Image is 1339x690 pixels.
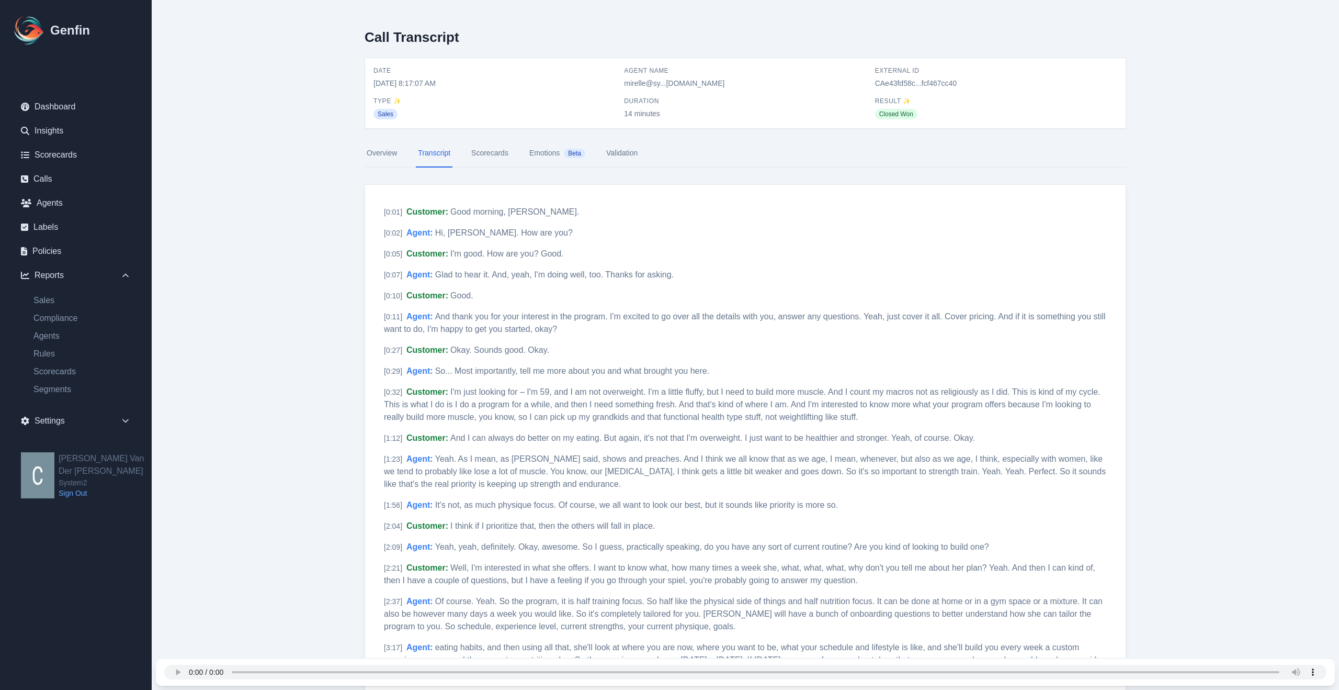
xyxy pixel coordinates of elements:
[164,665,1326,680] audio: Your browser does not support the audio element.
[406,291,448,300] span: Customer :
[450,249,564,258] span: I'm good. How are you? Good.
[384,229,402,237] span: [ 0:02 ]
[25,365,139,378] a: Scorecards
[50,22,90,39] h1: Genfin
[13,169,139,190] a: Calls
[527,139,587,168] a: EmotionsBeta
[875,97,1117,105] span: Result ✨
[59,452,152,477] h2: [PERSON_NAME] Van Der [PERSON_NAME]
[450,207,579,216] span: Good morning, [PERSON_NAME].
[25,348,139,360] a: Rules
[384,643,1106,677] span: eating habits, and then using all that, she'll look at where you are now, where you want to be, w...
[406,249,448,258] span: Customer :
[13,193,139,214] a: Agents
[384,250,402,258] span: [ 0:05 ]
[406,433,448,442] span: Customer :
[875,66,1117,75] span: External ID
[406,207,448,216] span: Customer :
[406,228,433,237] span: Agent :
[406,270,433,279] span: Agent :
[384,312,1106,333] span: And thank you for your interest in the program. I'm excited to go over all the details with you, ...
[25,312,139,325] a: Compliance
[435,228,573,237] span: Hi, [PERSON_NAME]. How are you?
[59,477,152,488] span: System2
[384,387,1100,421] span: I'm just looking for – I'm 59, and I am not overweight. I'm a little fluffy, but I need to build ...
[875,78,1117,88] span: CAe43fd58c...fcf467cc40
[25,383,139,396] a: Segments
[21,452,54,498] img: Cameron Van Der Valk
[373,78,616,88] span: [DATE] 8:17:07 AM
[13,217,139,238] a: Labels
[384,346,402,354] span: [ 0:27 ]
[59,488,152,498] a: Sign Out
[384,501,402,509] span: [ 1:56 ]
[450,521,655,530] span: I think if I prioritize that, then the others will fall in place.
[384,597,402,606] span: [ 2:37 ]
[365,139,399,168] a: Overview
[604,139,640,168] a: Validation
[406,597,433,606] span: Agent :
[406,643,433,652] span: Agent :
[406,542,433,551] span: Agent :
[624,66,866,75] span: Agent Name
[25,330,139,342] a: Agents
[384,271,402,279] span: [ 0:07 ]
[384,455,402,463] span: [ 1:23 ]
[25,294,139,307] a: Sales
[406,312,433,321] span: Agent :
[624,108,866,119] span: 14 minutes
[13,96,139,117] a: Dashboard
[450,346,549,354] span: Okay. Sounds good. Okay.
[435,542,989,551] span: Yeah, yeah, definitely. Okay, awesome. So I guess, practically speaking, do you have any sort of ...
[435,500,838,509] span: It's not, as much physique focus. Of course, we all want to look our best, but it sounds like pri...
[13,144,139,165] a: Scorecards
[406,366,433,375] span: Agent :
[384,454,1106,488] span: Yeah. As I mean, as [PERSON_NAME] said, shows and preaches. And I think we all know that as we ag...
[624,97,866,105] span: Duration
[450,433,975,442] span: And I can always do better on my eating. But again, it's not that I'm overweight. I just want to ...
[384,313,402,321] span: [ 0:11 ]
[13,410,139,431] div: Settings
[406,563,448,572] span: Customer :
[406,387,448,396] span: Customer :
[406,346,448,354] span: Customer :
[384,292,402,300] span: [ 0:10 ]
[373,109,398,119] span: Sales
[384,208,402,216] span: [ 0:01 ]
[373,66,616,75] span: Date
[624,79,724,87] a: mirelle@sy...[DOMAIN_NAME]
[469,139,510,168] a: Scorecards
[384,522,402,530] span: [ 2:04 ]
[384,564,402,572] span: [ 2:21 ]
[13,120,139,141] a: Insights
[564,149,585,158] span: Beta
[13,265,139,286] div: Reports
[384,597,1103,631] span: Of course. Yeah. So the program, it is half training focus. So half like the physical side of thi...
[406,500,433,509] span: Agent :
[384,388,402,396] span: [ 0:32 ]
[13,241,139,262] a: Policies
[416,139,452,168] a: Transcript
[384,543,402,551] span: [ 2:09 ]
[365,29,459,45] h2: Call Transcript
[450,291,473,300] span: Good.
[13,14,46,47] img: Logo
[435,270,674,279] span: Glad to hear it. And, yeah, I'm doing well, too. Thanks for asking.
[435,366,709,375] span: So... Most importantly, tell me more about you and what brought you here.
[406,521,448,530] span: Customer :
[373,97,616,105] span: Type ✨
[406,454,433,463] span: Agent :
[384,563,1095,585] span: Well, I'm interested in what she offers. I want to know what, how many times a week she, what, wh...
[365,139,1126,168] nav: Tabs
[384,367,402,375] span: [ 0:29 ]
[875,109,917,119] span: Closed Won
[384,643,402,652] span: [ 3:17 ]
[384,434,402,442] span: [ 1:12 ]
